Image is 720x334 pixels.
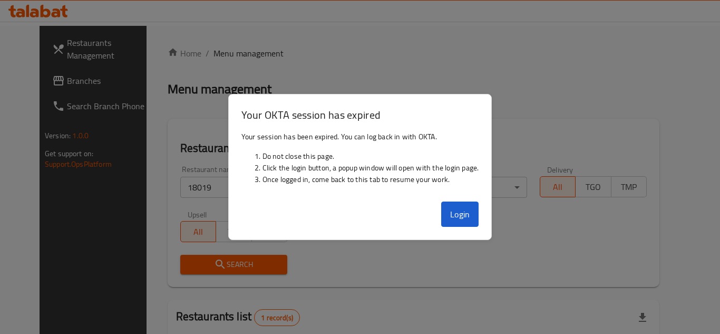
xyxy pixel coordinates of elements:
li: Do not close this page. [262,150,479,162]
h3: Your OKTA session has expired [241,107,479,122]
div: Your session has been expired. You can log back in with OKTA. [229,127,492,197]
li: Click the login button, a popup window will open with the login page. [262,162,479,174]
button: Login [441,202,479,227]
li: Once logged in, come back to this tab to resume your work. [262,174,479,185]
